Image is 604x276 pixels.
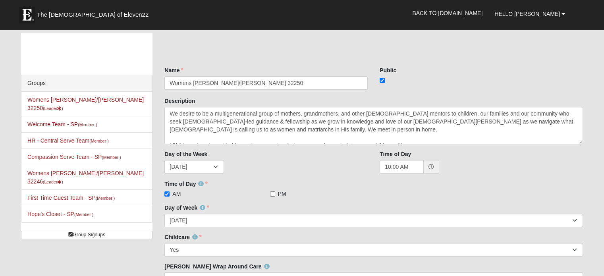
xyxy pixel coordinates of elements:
a: Compassion Serve Team - SP(Member ) [27,154,121,160]
a: The [DEMOGRAPHIC_DATA] of Eleven22 [15,3,174,23]
small: (Leader ) [43,106,63,111]
span: The [DEMOGRAPHIC_DATA] of Eleven22 [37,11,149,19]
a: Hello [PERSON_NAME] [488,4,571,24]
span: Hello [PERSON_NAME] [494,11,560,17]
small: (Member ) [78,122,97,127]
div: Groups [21,75,152,92]
label: Day of Week [164,204,209,212]
label: Time of Day [164,180,208,188]
input: AM [164,191,170,197]
a: Womens [PERSON_NAME]/[PERSON_NAME] 32246(Leader) [27,170,144,185]
a: Back to [DOMAIN_NAME] [406,3,488,23]
label: Name [164,66,183,74]
span: AM [172,190,181,198]
a: Womens [PERSON_NAME]/[PERSON_NAME] 32250(Leader) [27,97,144,111]
small: (Member ) [102,155,121,160]
a: HR - Central Serve Team(Member ) [27,137,109,144]
label: Time of Day [380,150,411,158]
a: Group Signups [21,231,152,239]
input: PM [270,191,275,197]
a: Welcome Team - SP(Member ) [27,121,97,127]
a: First Time Guest Team - SP(Member ) [27,195,115,201]
label: Childcare [164,233,202,241]
small: (Member ) [74,212,93,217]
small: (Member ) [96,196,115,201]
label: Public [380,66,396,74]
label: Description [164,97,195,105]
span: PM [278,190,286,198]
img: Eleven22 logo [19,7,35,23]
textarea: We desire to be a multigenerational group of mothers, grandmothers, and other [DEMOGRAPHIC_DATA] ... [164,107,583,144]
a: Hope's Closet - SP(Member ) [27,211,93,217]
small: (Leader ) [43,179,63,184]
small: (Member ) [89,139,108,143]
label: Day of the Week [164,150,207,158]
